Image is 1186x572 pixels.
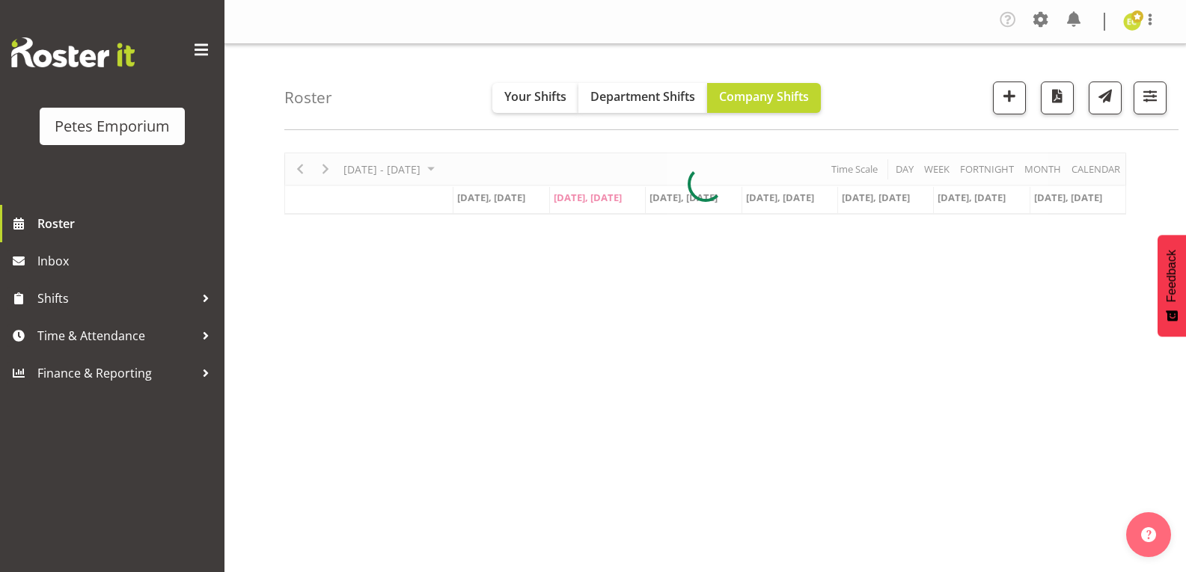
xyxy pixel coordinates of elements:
button: Department Shifts [578,83,707,113]
button: Feedback - Show survey [1158,235,1186,336]
span: Department Shifts [590,88,695,105]
span: Feedback [1165,250,1179,302]
button: Send a list of all shifts for the selected filtered period to all rostered employees. [1089,82,1122,114]
span: Company Shifts [719,88,809,105]
img: help-xxl-2.png [1141,527,1156,542]
button: Add a new shift [993,82,1026,114]
img: Rosterit website logo [11,37,135,67]
button: Company Shifts [707,83,821,113]
span: Finance & Reporting [37,362,195,384]
span: Inbox [37,250,217,272]
button: Download a PDF of the roster according to the set date range. [1041,82,1074,114]
div: Petes Emporium [55,115,170,138]
button: Your Shifts [492,83,578,113]
h4: Roster [284,89,332,106]
span: Roster [37,212,217,235]
button: Filter Shifts [1134,82,1167,114]
span: Shifts [37,287,195,310]
span: Time & Attendance [37,325,195,347]
span: Your Shifts [504,88,566,105]
img: emma-croft7499.jpg [1123,13,1141,31]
